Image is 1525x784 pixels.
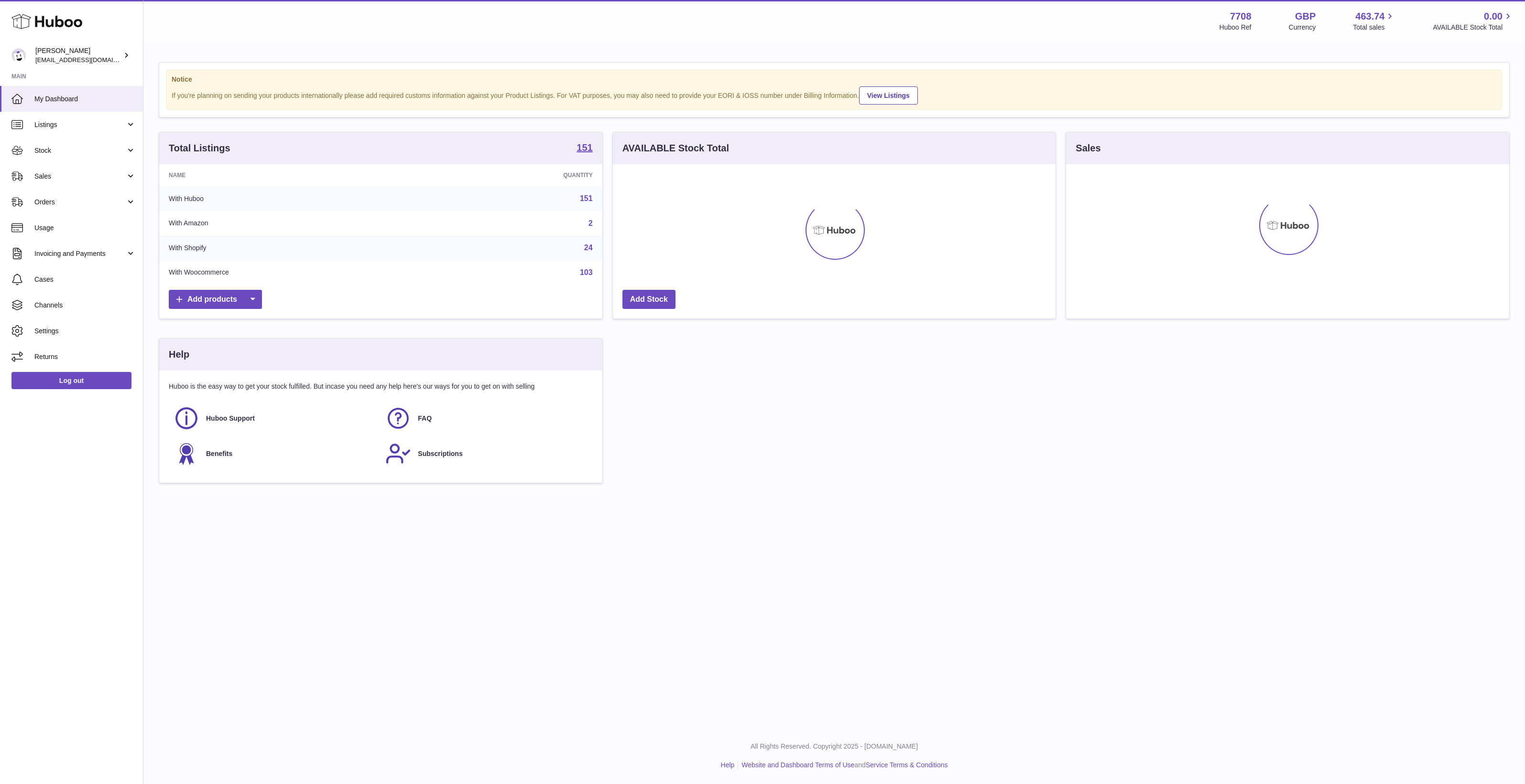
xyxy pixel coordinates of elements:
a: 0.00 AVAILABLE Stock Total [1433,10,1514,32]
span: FAQ [418,414,432,423]
span: Stock [34,146,126,155]
span: Usage [34,223,136,233]
span: Invoicing and Payments [34,249,126,258]
a: Add Stock [622,290,675,309]
a: Subscriptions [385,441,588,466]
a: 103 [580,268,593,276]
div: Huboo Ref [1220,23,1252,32]
a: 24 [584,244,593,252]
h3: Sales [1076,142,1100,155]
strong: 151 [577,143,592,152]
a: Benefits [174,441,376,466]
td: With Huboo [159,186,434,211]
a: Service Terms & Conditions [866,761,948,769]
a: 463.74 Total sales [1353,10,1395,32]
a: Log out [11,372,131,389]
span: Sales [34,172,126,181]
strong: Notice [172,75,1497,84]
p: All Rights Reserved. Copyright 2025 - [DOMAIN_NAME] [151,742,1517,751]
div: If you're planning on sending your products internationally please add required customs informati... [172,85,1497,105]
span: [EMAIL_ADDRESS][DOMAIN_NAME] [35,56,141,64]
img: internalAdmin-7708@internal.huboo.com [11,48,26,63]
strong: GBP [1295,10,1316,23]
a: Website and Dashboard Terms of Use [741,761,854,769]
span: 463.74 [1355,10,1384,23]
td: With Shopify [159,235,434,260]
span: Channels [34,301,136,310]
a: 151 [580,194,593,202]
span: AVAILABLE Stock Total [1433,23,1514,32]
span: Orders [34,198,126,207]
span: Settings [34,327,136,336]
td: With Woocommerce [159,260,434,285]
div: Currency [1289,23,1316,32]
span: Returns [34,352,136,361]
a: Help [721,761,735,769]
h3: Total Listings [169,142,230,155]
h3: AVAILABLE Stock Total [622,142,729,155]
a: Add products [169,290,262,309]
a: 2 [588,219,593,227]
span: Subscriptions [418,449,462,458]
th: Quantity [434,164,602,186]
span: 0.00 [1484,10,1503,23]
li: and [738,761,948,770]
h3: Help [169,348,189,361]
span: My Dashboard [34,95,136,104]
td: With Amazon [159,211,434,236]
div: [PERSON_NAME] [35,46,121,64]
a: 151 [577,143,592,154]
span: Huboo Support [206,414,255,423]
a: FAQ [385,405,588,431]
span: Listings [34,120,126,129]
span: Cases [34,275,136,284]
a: Huboo Support [174,405,376,431]
strong: 7708 [1230,10,1252,23]
th: Name [159,164,434,186]
a: View Listings [859,86,918,105]
span: Total sales [1353,23,1395,32]
p: Huboo is the easy way to get your stock fulfilled. But incase you need any help here's our ways f... [169,382,593,391]
span: Benefits [206,449,232,458]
